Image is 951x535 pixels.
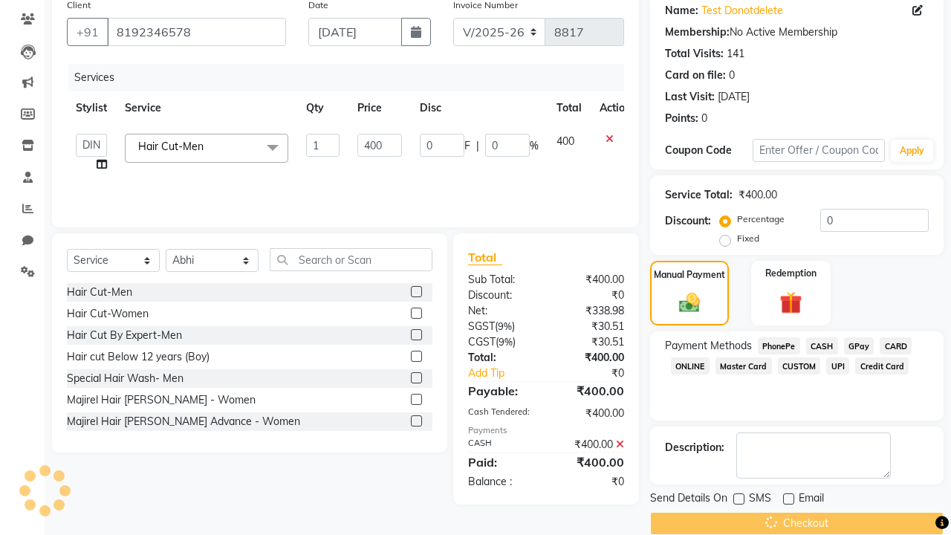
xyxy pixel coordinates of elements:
div: Paid: [457,453,546,471]
label: Redemption [765,267,817,280]
div: ₹400.00 [739,187,777,203]
span: % [530,138,539,154]
span: SMS [749,490,771,509]
div: Majirel Hair [PERSON_NAME] Advance - Women [67,414,300,429]
div: ₹400.00 [546,350,635,366]
button: +91 [67,18,108,46]
div: Coupon Code [665,143,753,158]
th: Service [116,91,297,125]
div: Sub Total: [457,272,546,288]
a: Test Donotdelete [701,3,783,19]
div: Balance : [457,474,546,490]
a: Add Tip [457,366,561,381]
a: x [204,140,210,153]
img: _gift.svg [773,289,810,317]
div: Payments [468,424,624,437]
span: 9% [498,320,512,332]
span: CGST [468,335,496,348]
span: | [476,138,479,154]
span: 9% [499,336,513,348]
span: CARD [880,337,912,354]
div: Total Visits: [665,46,724,62]
img: _cash.svg [672,291,707,315]
span: CUSTOM [778,357,821,374]
span: SGST [468,320,495,333]
span: UPI [826,357,849,374]
span: ONLINE [671,357,710,374]
input: Enter Offer / Coupon Code [753,139,885,162]
span: Master Card [715,357,772,374]
div: Service Total: [665,187,733,203]
div: ₹400.00 [546,272,635,288]
span: Credit Card [855,357,909,374]
div: Cash Tendered: [457,406,546,421]
th: Price [348,91,411,125]
label: Percentage [737,213,785,226]
div: [DATE] [718,89,750,105]
th: Qty [297,91,348,125]
div: Card on file: [665,68,726,83]
div: Hair cut Below 12 years (Boy) [67,349,210,365]
div: Discount: [665,213,711,229]
div: Last Visit: [665,89,715,105]
div: ₹400.00 [546,453,635,471]
span: Send Details On [650,490,727,509]
span: 400 [556,134,574,148]
div: ₹0 [546,474,635,490]
th: Disc [411,91,548,125]
span: GPay [844,337,874,354]
div: Hair Cut-Men [67,285,132,300]
th: Action [591,91,640,125]
div: ₹338.98 [546,303,635,319]
th: Total [548,91,591,125]
div: 0 [729,68,735,83]
div: Payable: [457,382,546,400]
div: No Active Membership [665,25,929,40]
div: ₹400.00 [546,382,635,400]
div: CASH [457,437,546,453]
span: F [464,138,470,154]
span: PhonePe [758,337,800,354]
div: Discount: [457,288,546,303]
div: Special Hair Wash- Men [67,371,184,386]
div: ₹30.51 [546,334,635,350]
div: Points: [665,111,698,126]
div: ₹400.00 [546,437,635,453]
div: Hair Cut By Expert-Men [67,328,182,343]
div: 0 [701,111,707,126]
span: Payment Methods [665,338,752,354]
div: Majirel Hair [PERSON_NAME] - Women [67,392,256,408]
div: 141 [727,46,744,62]
div: ( ) [457,334,546,350]
div: ₹400.00 [546,406,635,421]
div: Membership: [665,25,730,40]
label: Fixed [737,232,759,245]
th: Stylist [67,91,116,125]
div: ₹0 [546,288,635,303]
div: ( ) [457,319,546,334]
div: Net: [457,303,546,319]
label: Manual Payment [654,268,725,282]
span: Hair Cut-Men [138,140,204,153]
input: Search by Name/Mobile/Email/Code [107,18,286,46]
div: ₹30.51 [546,319,635,334]
button: Apply [891,140,933,162]
div: Description: [665,440,724,455]
div: Total: [457,350,546,366]
div: ₹0 [561,366,635,381]
div: Name: [665,3,698,19]
div: Hair Cut-Women [67,306,149,322]
span: Total [468,250,502,265]
span: Email [799,490,824,509]
span: CASH [806,337,838,354]
div: Services [68,64,635,91]
input: Search or Scan [270,248,432,271]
